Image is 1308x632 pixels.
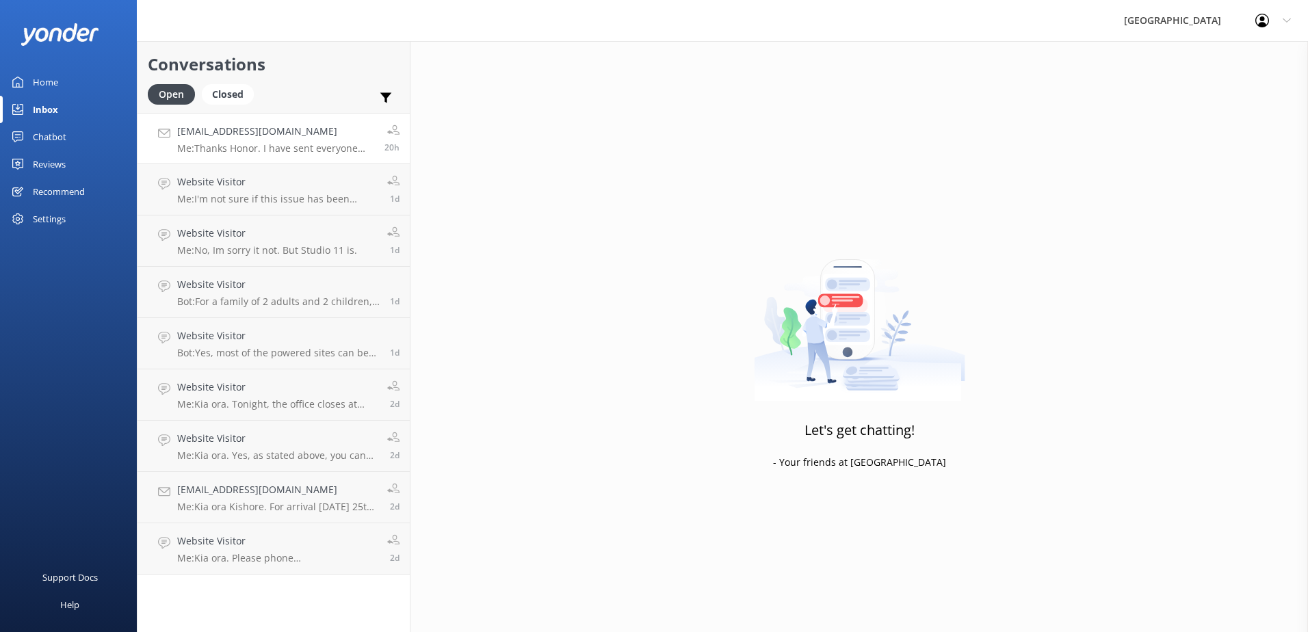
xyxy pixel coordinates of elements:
[148,86,202,101] a: Open
[390,398,400,410] span: Aug 29 2025 07:31pm (UTC +12:00) Pacific/Auckland
[177,174,377,189] h4: Website Visitor
[384,142,400,153] span: Aug 31 2025 04:57pm (UTC +12:00) Pacific/Auckland
[177,142,374,155] p: Me: Thanks Honor. I have sent everyone their deposit requests. These must be paid within 24 hours...
[390,193,400,205] span: Aug 31 2025 11:59am (UTC +12:00) Pacific/Auckland
[805,419,915,441] h3: Let's get chatting!
[138,369,410,421] a: Website VisitorMe:Kia ora. Tonight, the office closes at 8:00pm - feel free to give us a call on ...
[148,51,400,77] h2: Conversations
[138,113,410,164] a: [EMAIL_ADDRESS][DOMAIN_NAME]Me:Thanks Honor. I have sent everyone their deposit requests. These m...
[33,205,66,233] div: Settings
[773,455,946,470] p: - Your friends at [GEOGRAPHIC_DATA]
[177,277,380,292] h4: Website Visitor
[138,215,410,267] a: Website VisitorMe:No, Im sorry it not. But Studio 11 is.1d
[177,398,377,410] p: Me: Kia ora. Tonight, the office closes at 8:00pm - feel free to give us a call on [PHONE_NUMBER]...
[33,150,66,178] div: Reviews
[33,68,58,96] div: Home
[138,523,410,575] a: Website VisitorMe:Kia ora. Please phone [PHONE_NUMBER] or email [EMAIL_ADDRESS][DOMAIN_NAME] with...
[138,164,410,215] a: Website VisitorMe:I'm not sure if this issue has been resolved for you or not. If not, could you ...
[60,591,79,618] div: Help
[177,124,374,139] h4: [EMAIL_ADDRESS][DOMAIN_NAME]
[390,244,400,256] span: Aug 31 2025 11:57am (UTC +12:00) Pacific/Auckland
[177,226,357,241] h4: Website Visitor
[390,449,400,461] span: Aug 29 2025 07:30pm (UTC +12:00) Pacific/Auckland
[177,482,377,497] h4: [EMAIL_ADDRESS][DOMAIN_NAME]
[177,328,380,343] h4: Website Visitor
[33,96,58,123] div: Inbox
[177,534,377,549] h4: Website Visitor
[177,244,357,256] p: Me: No, Im sorry it not. But Studio 11 is.
[148,84,195,105] div: Open
[177,501,377,513] p: Me: Kia ora Kishore. For arrival [DATE] 25th and departure [DATE], the only units we have availab...
[390,295,400,307] span: Aug 31 2025 10:46am (UTC +12:00) Pacific/Auckland
[177,449,377,462] p: Me: Kia ora. Yes, as stated above, you can check in any time after 11am for a camping site and yo...
[33,178,85,205] div: Recommend
[138,472,410,523] a: [EMAIL_ADDRESS][DOMAIN_NAME]Me:Kia ora Kishore. For arrival [DATE] 25th and departure [DATE], the...
[177,552,377,564] p: Me: Kia ora. Please phone [PHONE_NUMBER] or email [EMAIL_ADDRESS][DOMAIN_NAME] with your booking ...
[177,193,377,205] p: Me: I'm not sure if this issue has been resolved for you or not. If not, could you please give us...
[42,564,98,591] div: Support Docs
[138,318,410,369] a: Website VisitorBot:Yes, most of the powered sites can be used for tents, as well as campervans an...
[754,231,965,401] img: artwork of a man stealing a conversation from at giant smartphone
[202,86,261,101] a: Closed
[177,431,377,446] h4: Website Visitor
[202,84,254,105] div: Closed
[33,123,66,150] div: Chatbot
[21,23,99,46] img: yonder-white-logo.png
[177,347,380,359] p: Bot: Yes, most of the powered sites can be used for tents, as well as campervans and caravans.
[177,295,380,308] p: Bot: For a family of 2 adults and 2 children, you might consider the following options: - **Park ...
[138,267,410,318] a: Website VisitorBot:For a family of 2 adults and 2 children, you might consider the following opti...
[390,501,400,512] span: Aug 29 2025 02:39pm (UTC +12:00) Pacific/Auckland
[390,347,400,358] span: Aug 31 2025 10:01am (UTC +12:00) Pacific/Auckland
[177,380,377,395] h4: Website Visitor
[138,421,410,472] a: Website VisitorMe:Kia ora. Yes, as stated above, you can check in any time after 11am for a campi...
[390,552,400,564] span: Aug 29 2025 02:23pm (UTC +12:00) Pacific/Auckland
